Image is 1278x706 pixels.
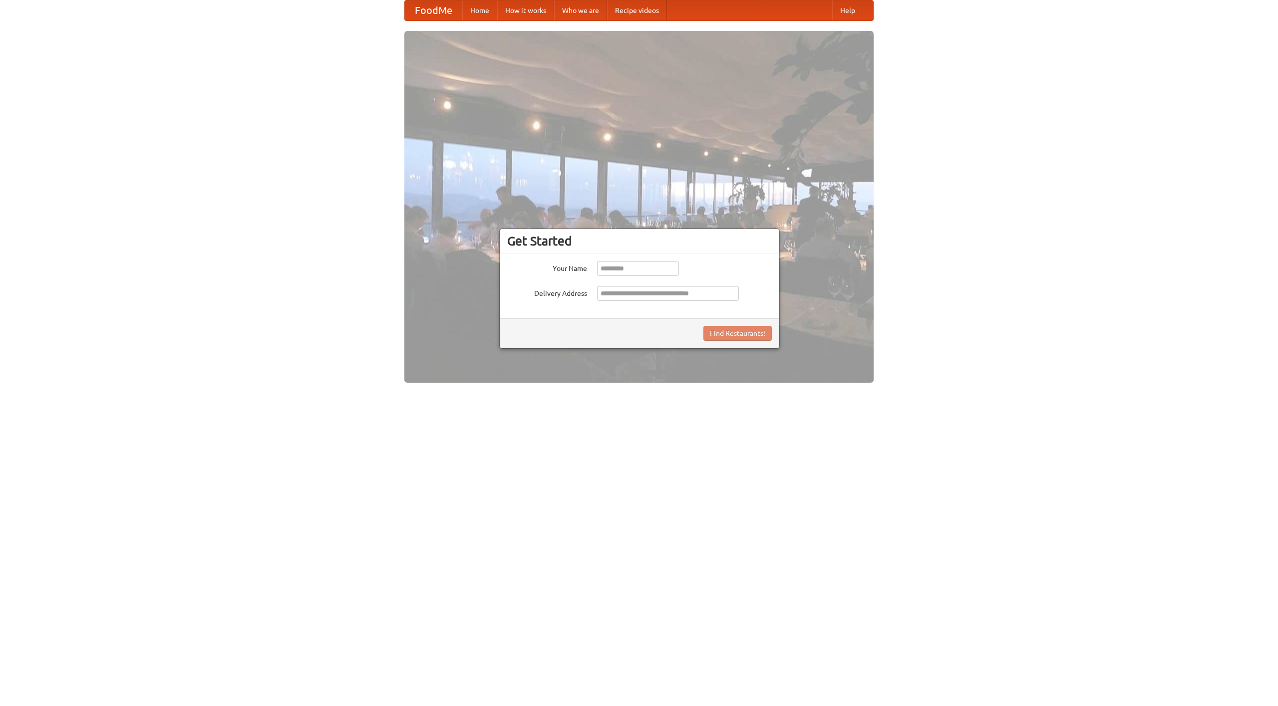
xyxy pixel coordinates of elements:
label: Your Name [507,261,587,273]
a: Help [832,0,863,20]
a: Recipe videos [607,0,667,20]
label: Delivery Address [507,286,587,298]
a: Who we are [554,0,607,20]
a: Home [462,0,497,20]
a: FoodMe [405,0,462,20]
button: Find Restaurants! [703,326,772,341]
a: How it works [497,0,554,20]
h3: Get Started [507,234,772,248]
